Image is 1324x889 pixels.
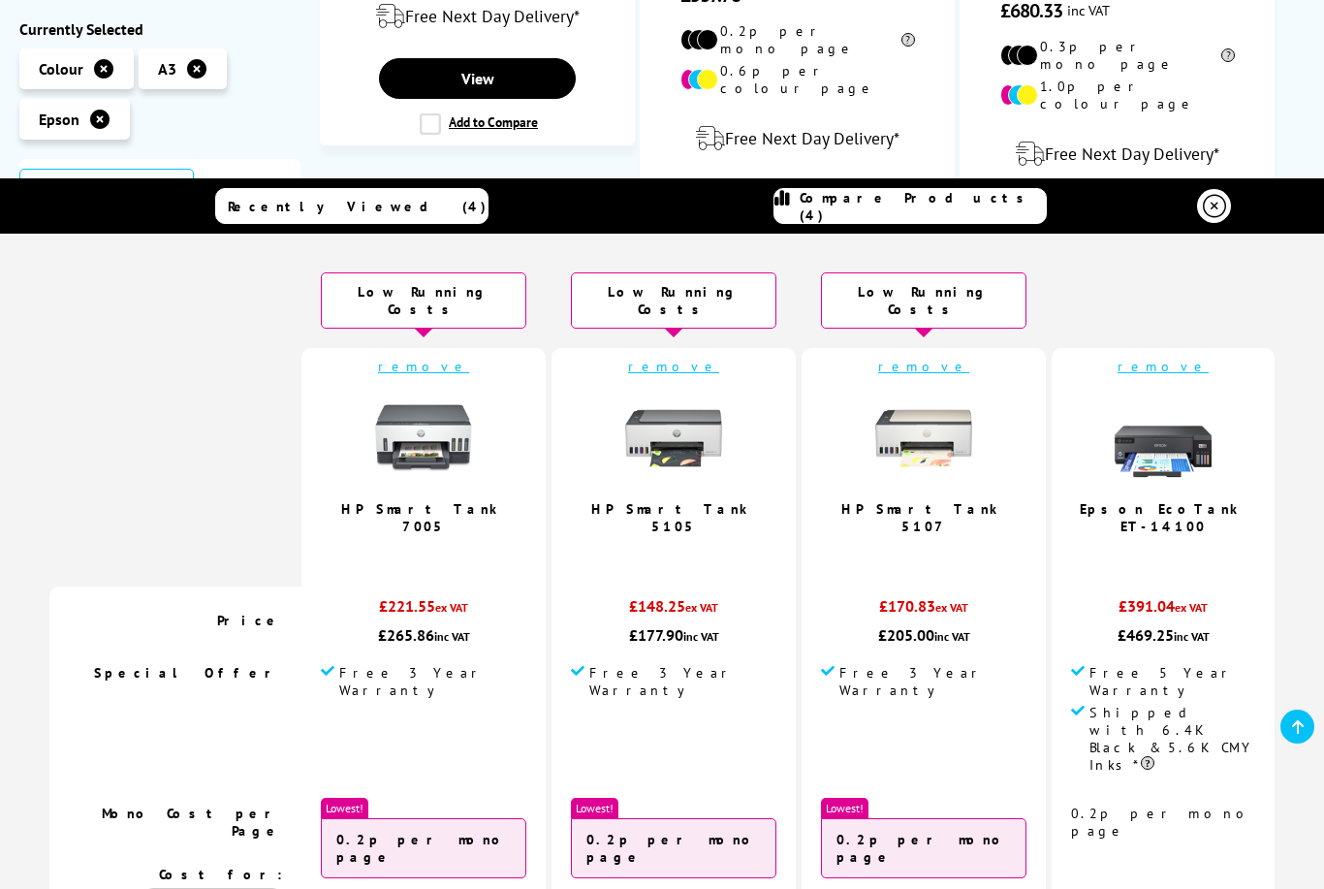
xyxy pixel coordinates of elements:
[841,500,1006,535] a: HP Smart Tank 5107
[378,358,469,375] a: remove
[821,798,868,818] span: Lowest!
[158,59,176,79] span: A3
[685,600,718,615] span: ex VAT
[1071,625,1255,645] div: £469.25
[1089,704,1255,774] span: Shipped with 6.4K Black & 5.6K CMY Inks*
[571,596,776,625] div: £148.25
[935,600,968,615] span: ex VAT
[571,272,776,329] div: Low Running Costs
[321,798,368,818] span: Lowest!
[19,169,194,242] span: 17 Products Found
[680,22,915,57] li: 0.2p per mono page
[39,110,79,129] span: Epson
[1175,600,1208,615] span: ex VAT
[341,500,506,535] a: HP Smart Tank 7005
[379,58,577,99] a: View
[159,866,282,883] span: Cost for:
[434,629,470,644] span: inc VAT
[1000,38,1235,73] li: 0.3p per mono page
[821,625,1026,645] div: £205.00
[591,500,756,535] a: HP Smart Tank 5105
[1115,390,1212,487] img: Epson-ET-14100-Front-Main-Small.jpg
[94,664,282,682] span: Special Offer
[339,664,526,699] span: Free 3 Year Warranty
[1000,78,1235,112] li: 1.0p per colour page
[680,62,915,97] li: 0.6p per colour page
[836,831,1008,866] strong: 0.2p per mono page
[407,545,430,567] span: 5.0
[375,390,472,487] img: HP-SmartTank-7005-Front-Small.jpg
[821,596,1026,625] div: £170.83
[228,198,487,215] span: Recently Viewed (4)
[336,831,508,866] strong: 0.2p per mono page
[420,113,538,135] label: Add to Compare
[1118,358,1209,375] a: remove
[589,664,776,699] span: Free 3 Year Warranty
[586,831,758,866] strong: 0.2p per mono page
[102,805,282,840] span: Mono Cost per Page
[878,358,969,375] a: remove
[875,390,972,487] img: HP-SmartTank-5107-Front-Small.jpg
[39,59,83,79] span: Colour
[217,612,282,629] span: Price
[800,189,1046,224] span: Compare Products (4)
[839,664,1026,699] span: Free 3 Year Warranty
[321,625,526,645] div: £265.86
[1067,1,1110,19] span: inc VAT
[650,111,944,166] div: modal_delivery
[934,629,970,644] span: inc VAT
[571,798,618,818] span: Lowest!
[1174,629,1210,644] span: inc VAT
[321,596,526,625] div: £221.55
[321,272,526,329] div: Low Running Costs
[625,390,722,487] img: HP-SmartTank-5105-Front-Small.jpg
[571,625,776,645] div: £177.90
[430,545,451,567] span: / 5
[683,629,719,644] span: inc VAT
[970,127,1264,181] div: modal_delivery
[628,358,719,375] a: remove
[215,188,489,224] a: Recently Viewed (4)
[821,272,1026,329] div: Low Running Costs
[1089,664,1255,699] span: Free 5 Year Warranty
[1071,805,1255,840] span: 0.2p per mono page
[19,19,300,39] div: Currently Selected
[1071,596,1255,625] div: £391.04
[773,188,1047,224] a: Compare Products (4)
[1080,500,1246,535] a: Epson EcoTank ET-14100
[435,600,468,615] span: ex VAT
